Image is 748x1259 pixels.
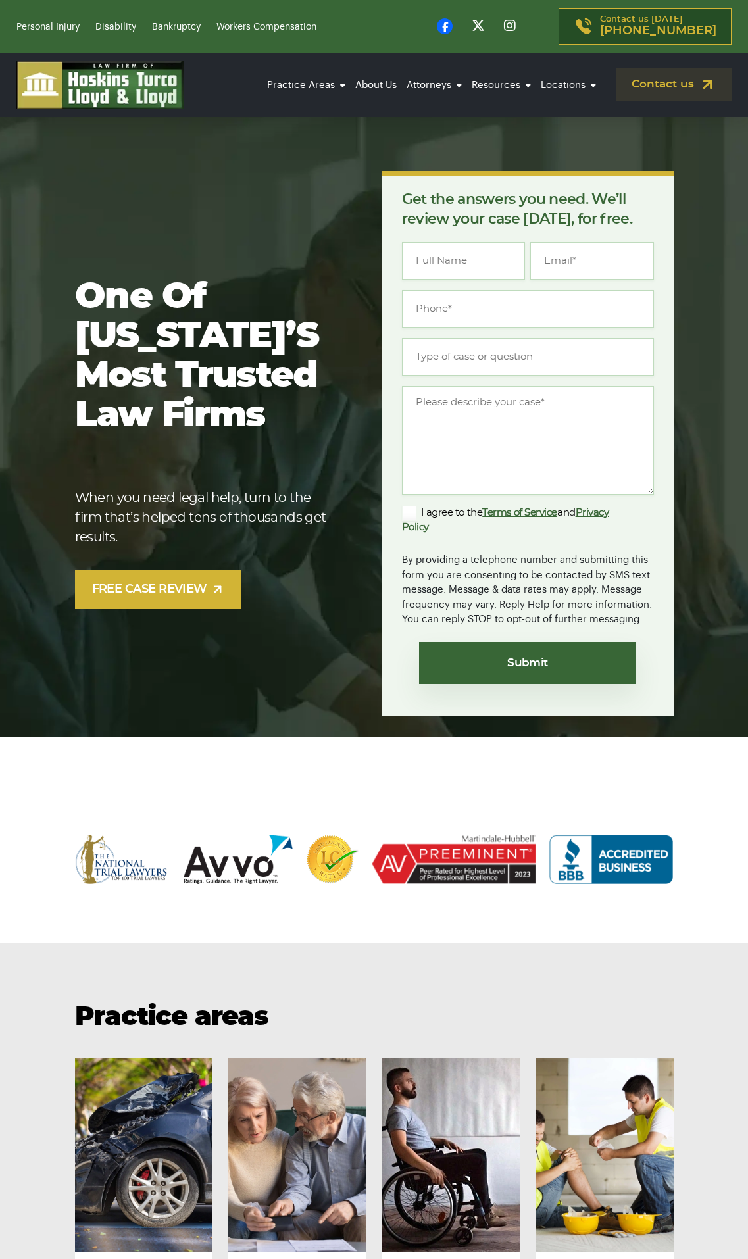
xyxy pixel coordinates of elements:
[75,488,340,547] p: When you need legal help, turn to the firm that’s helped tens of thousands get results.
[616,68,732,101] a: Contact us
[537,67,599,103] a: Locations
[402,290,654,328] input: Phone*
[402,242,526,280] input: Full Name
[216,22,316,32] a: Workers Compensation
[95,22,136,32] a: Disability
[75,835,170,884] img: The National Trial Lawyers Top 100 Trial Lawyers
[75,1002,674,1032] h2: Practice areas
[402,545,654,628] div: By providing a telephone number and submitting this form you are consenting to be contacted by SM...
[352,67,400,103] a: About Us
[75,278,340,435] h1: One of [US_STATE]’s most trusted law firms
[264,67,349,103] a: Practice Areas
[184,835,293,884] img: AVVO
[600,24,716,37] span: [PHONE_NUMBER]
[16,22,80,32] a: Personal Injury
[75,1058,213,1252] img: Damaged Car From A Car Accident
[536,1058,674,1252] img: Injured Construction Worker
[16,61,184,109] img: logo
[402,338,654,376] input: Type of case or question
[402,505,633,534] label: I agree to the and
[482,508,557,518] a: Terms of Service
[559,8,732,45] a: Contact us [DATE][PHONE_NUMBER]
[419,642,636,684] input: Submit
[403,67,465,103] a: Attorneys
[75,570,241,609] a: FREE CASE REVIEW
[211,583,224,596] img: arrow-up-right-light.svg
[402,189,654,229] p: Get the answers you need. We’ll review your case [DATE], for free.
[402,508,609,532] a: Privacy Policy
[152,22,201,32] a: Bankruptcy
[530,242,654,280] input: Email*
[306,835,359,884] img: Lead Counsel Rated
[468,67,534,103] a: Resources
[600,15,716,37] p: Contact us [DATE]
